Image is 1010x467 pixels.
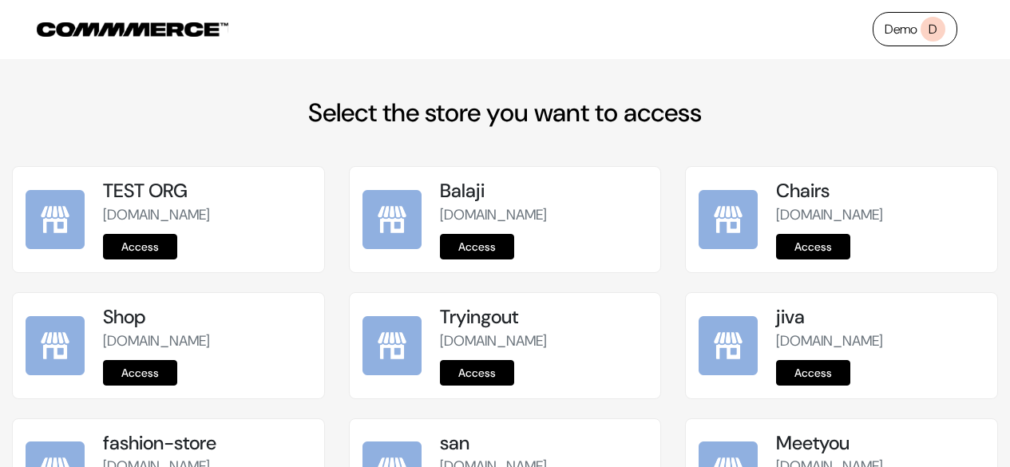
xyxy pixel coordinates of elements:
[362,190,422,249] img: Balaji
[699,316,758,375] img: jiva
[362,316,422,375] img: Tryingout
[440,306,648,329] h5: Tryingout
[37,22,228,37] img: COMMMERCE
[776,306,984,329] h5: jiva
[440,234,514,259] a: Access
[776,360,850,386] a: Access
[440,204,648,226] p: [DOMAIN_NAME]
[440,330,648,352] p: [DOMAIN_NAME]
[440,432,648,455] h5: san
[12,97,998,128] h2: Select the store you want to access
[103,330,311,352] p: [DOMAIN_NAME]
[776,330,984,352] p: [DOMAIN_NAME]
[103,306,311,329] h5: Shop
[26,190,85,249] img: TEST ORG
[776,180,984,203] h5: Chairs
[103,234,177,259] a: Access
[103,360,177,386] a: Access
[103,432,311,455] h5: fashion-store
[26,316,85,375] img: Shop
[103,204,311,226] p: [DOMAIN_NAME]
[776,432,984,455] h5: Meetyou
[440,180,648,203] h5: Balaji
[921,17,945,42] span: D
[873,12,957,46] a: DemoD
[699,190,758,249] img: Chairs
[440,360,514,386] a: Access
[776,204,984,226] p: [DOMAIN_NAME]
[103,180,311,203] h5: TEST ORG
[776,234,850,259] a: Access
